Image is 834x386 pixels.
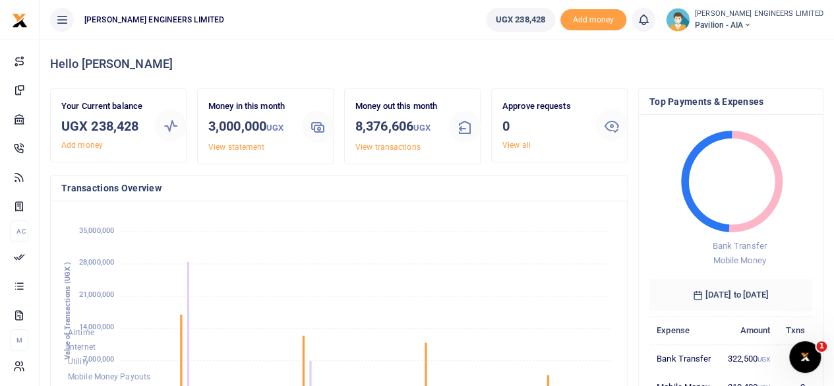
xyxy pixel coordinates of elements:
tspan: 35,000,000 [79,226,114,235]
span: Bank Transfer [712,241,766,251]
h3: 3,000,000 [208,116,291,138]
h3: 0 [502,116,585,136]
span: Mobile Money Payouts [68,372,150,381]
td: Bank Transfer [649,344,719,373]
td: 322,500 [719,344,778,373]
p: Money in this month [208,100,291,113]
h3: UGX 238,428 [61,116,144,136]
li: M [11,329,28,351]
span: Pavilion - AIA [695,19,823,31]
img: profile-user [666,8,690,32]
tspan: 7,000,000 [83,355,114,364]
span: Utility [68,358,89,367]
th: Txns [777,316,812,344]
h4: Transactions Overview [61,181,616,195]
td: 1 [777,344,812,373]
a: Add money [560,14,626,24]
th: Amount [719,316,778,344]
small: [PERSON_NAME] ENGINEERS LIMITED [695,9,823,20]
li: Toup your wallet [560,9,626,31]
th: Expense [649,316,719,344]
h6: [DATE] to [DATE] [649,279,812,311]
li: Wallet ballance [481,8,560,32]
span: 1 [816,341,827,352]
a: profile-user [PERSON_NAME] ENGINEERS LIMITED Pavilion - AIA [666,8,823,32]
small: UGX [413,123,431,133]
span: Mobile Money [713,255,765,265]
span: [PERSON_NAME] ENGINEERS LIMITED [79,14,229,26]
small: UGX [758,356,770,363]
a: View all [502,141,531,150]
span: Airtime [68,328,94,337]
p: Money out this month [355,100,438,113]
span: UGX 238,428 [496,13,545,26]
tspan: 21,000,000 [79,291,114,300]
a: Add money [61,141,103,150]
a: UGX 238,428 [486,8,555,32]
h4: Hello [PERSON_NAME] [50,57,823,71]
h4: Top Payments & Expenses [649,94,812,109]
p: Approve requests [502,100,585,113]
a: View transactions [355,143,421,152]
span: Add money [560,9,626,31]
iframe: Intercom live chat [789,341,821,373]
li: Ac [11,220,28,242]
h3: 8,376,606 [355,116,438,138]
span: Internet [68,342,96,352]
a: logo-small logo-large logo-large [12,15,28,24]
a: View statement [208,143,264,152]
p: Your Current balance [61,100,144,113]
img: logo-small [12,13,28,28]
text: Value of Transactions (UGX ) [63,262,72,360]
small: UGX [266,123,283,133]
tspan: 14,000,000 [79,323,114,331]
tspan: 28,000,000 [79,259,114,267]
